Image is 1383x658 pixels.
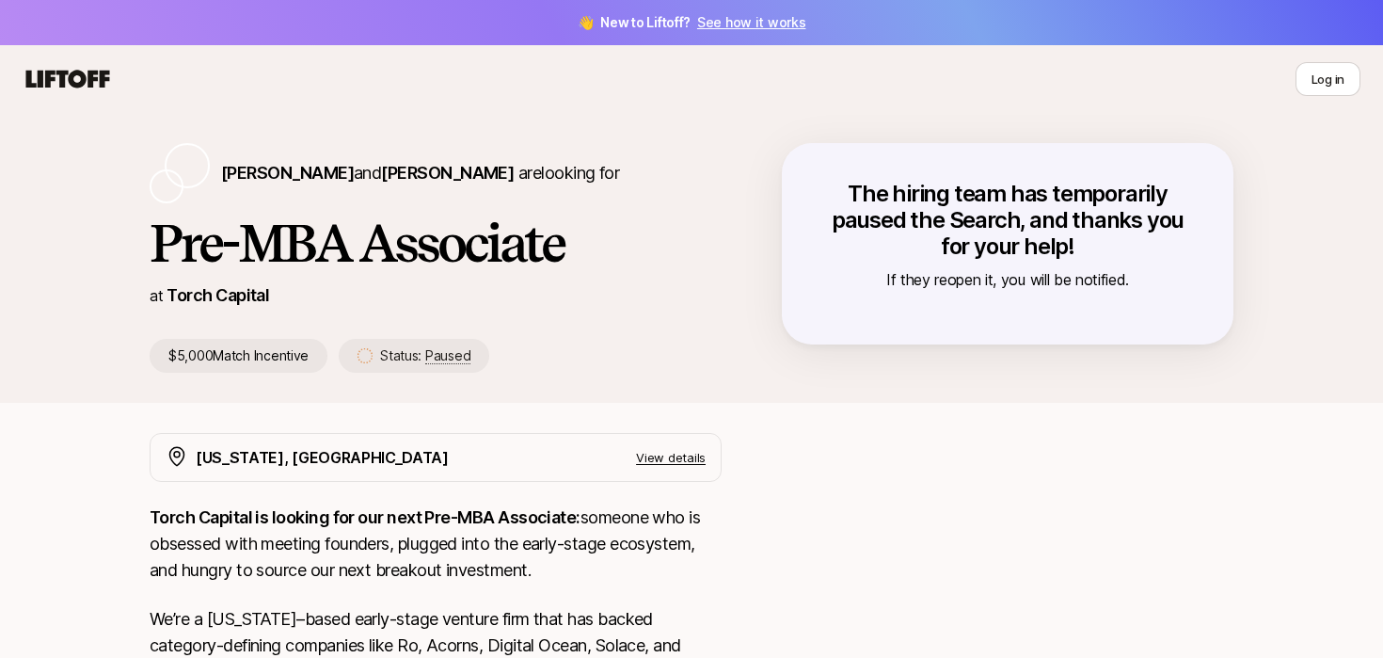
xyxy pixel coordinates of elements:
span: and [354,163,514,183]
span: Paused [425,347,470,364]
p: The hiring team has temporarily paused the Search, and thanks you for your help! [819,181,1196,260]
span: [PERSON_NAME] [221,163,354,183]
p: are looking for [221,160,619,186]
p: [US_STATE], [GEOGRAPHIC_DATA] [196,445,449,470]
span: [PERSON_NAME] [381,163,514,183]
p: $5,000 Match Incentive [150,339,327,373]
p: If they reopen it, you will be notified. [819,267,1196,292]
p: View details [636,448,706,467]
a: Torch Capital [167,285,269,305]
p: Status: [380,345,470,367]
p: someone who is obsessed with meeting founders, plugged into the early-stage ecosystem, and hungry... [150,505,722,584]
button: Log in [1296,62,1360,96]
span: 👋 New to Liftoff? [578,11,806,34]
h1: Pre-MBA Associate [150,215,722,271]
a: See how it works [697,14,806,30]
p: at [150,283,163,308]
strong: Torch Capital is looking for our next Pre-MBA Associate: [150,507,580,527]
